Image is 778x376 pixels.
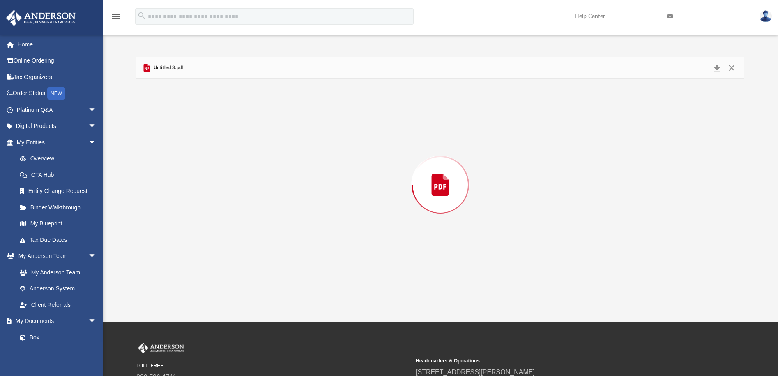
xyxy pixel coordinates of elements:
a: Box [12,329,101,346]
button: Download [709,62,724,74]
span: arrow_drop_down [88,248,105,265]
a: Anderson System [12,281,105,297]
span: arrow_drop_down [88,118,105,135]
a: My Blueprint [12,216,105,232]
small: TOLL FREE [136,362,410,369]
a: Tax Organizers [6,69,109,85]
small: Headquarters & Operations [416,357,689,364]
a: My Entitiesarrow_drop_down [6,134,109,151]
a: My Anderson Teamarrow_drop_down [6,248,105,265]
a: Digital Productsarrow_drop_down [6,118,109,135]
a: Home [6,36,109,53]
a: menu [111,16,121,21]
span: arrow_drop_down [88,134,105,151]
div: NEW [47,87,65,100]
img: User Pic [760,10,772,22]
a: Order StatusNEW [6,85,109,102]
span: Untitled 3.pdf [152,64,183,72]
span: arrow_drop_down [88,102,105,118]
a: Tax Due Dates [12,232,109,248]
img: Anderson Advisors Platinum Portal [136,343,186,353]
a: Online Ordering [6,53,109,69]
a: Meeting Minutes [12,346,105,362]
i: search [137,11,146,20]
div: Preview [136,57,744,291]
a: Entity Change Request [12,183,109,200]
a: Binder Walkthrough [12,199,109,216]
a: CTA Hub [12,167,109,183]
span: arrow_drop_down [88,313,105,330]
a: Client Referrals [12,297,105,313]
i: menu [111,12,121,21]
img: Anderson Advisors Platinum Portal [4,10,78,26]
a: [STREET_ADDRESS][PERSON_NAME] [416,369,535,376]
a: Platinum Q&Aarrow_drop_down [6,102,109,118]
a: My Anderson Team [12,264,101,281]
a: My Documentsarrow_drop_down [6,313,105,330]
button: Close [724,62,739,74]
a: Overview [12,151,109,167]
